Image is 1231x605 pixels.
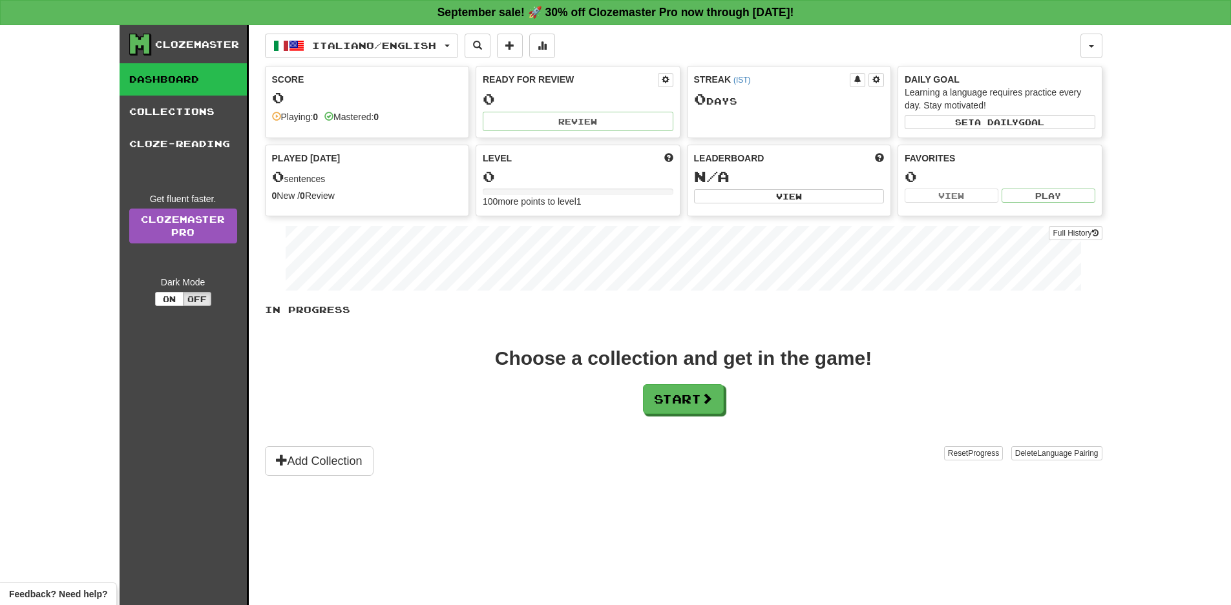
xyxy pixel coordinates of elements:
div: Playing: [272,110,319,123]
span: Level [483,152,512,165]
button: Play [1002,189,1095,203]
button: Start [643,384,724,414]
span: Played [DATE] [272,152,341,165]
a: ClozemasterPro [129,209,237,243]
button: View [694,189,885,203]
div: Score [272,73,463,86]
div: Get fluent faster. [129,192,237,205]
div: sentences [272,169,463,185]
strong: 0 [374,112,379,122]
button: Off [183,292,211,306]
span: 0 [272,167,284,185]
span: Language Pairing [1037,449,1098,458]
p: In Progress [265,303,1102,316]
span: Leaderboard [694,152,764,165]
div: Day s [694,91,885,108]
span: N/A [694,167,730,185]
div: Ready for Review [483,73,658,86]
div: 0 [905,169,1095,185]
strong: 0 [300,190,305,201]
div: Favorites [905,152,1095,165]
button: Seta dailygoal [905,115,1095,129]
div: Choose a collection and get in the game! [495,349,872,368]
span: Open feedback widget [9,588,107,600]
a: Dashboard [120,63,247,96]
div: 0 [483,91,673,107]
button: Search sentences [465,34,490,58]
button: Add sentence to collection [497,34,523,58]
span: Italiano / English [312,40,436,51]
span: 0 [694,90,706,108]
span: This week in points, UTC [875,152,884,165]
div: Streak [694,73,850,86]
div: Clozemaster [155,38,239,51]
div: Dark Mode [129,276,237,289]
div: Mastered: [324,110,379,123]
button: Full History [1049,226,1102,240]
span: a daily [974,118,1018,127]
div: New / Review [272,189,463,202]
button: ResetProgress [944,446,1003,460]
div: Learning a language requires practice every day. Stay motivated! [905,86,1095,112]
span: Score more points to level up [664,152,673,165]
strong: 0 [313,112,318,122]
strong: 0 [272,190,277,201]
button: View [905,189,998,203]
a: (IST) [733,76,750,85]
div: 0 [272,90,463,106]
button: Add Collection [265,446,374,476]
a: Collections [120,96,247,128]
button: On [155,292,184,306]
div: 100 more points to level 1 [483,195,673,208]
button: Italiano/English [265,34,458,58]
button: More stats [529,34,555,58]
div: 0 [483,169,673,185]
span: Progress [968,449,999,458]
div: Daily Goal [905,73,1095,86]
button: DeleteLanguage Pairing [1011,446,1102,460]
strong: September sale! 🚀 30% off Clozemaster Pro now through [DATE]! [437,6,794,19]
button: Review [483,112,673,131]
a: Cloze-Reading [120,128,247,160]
